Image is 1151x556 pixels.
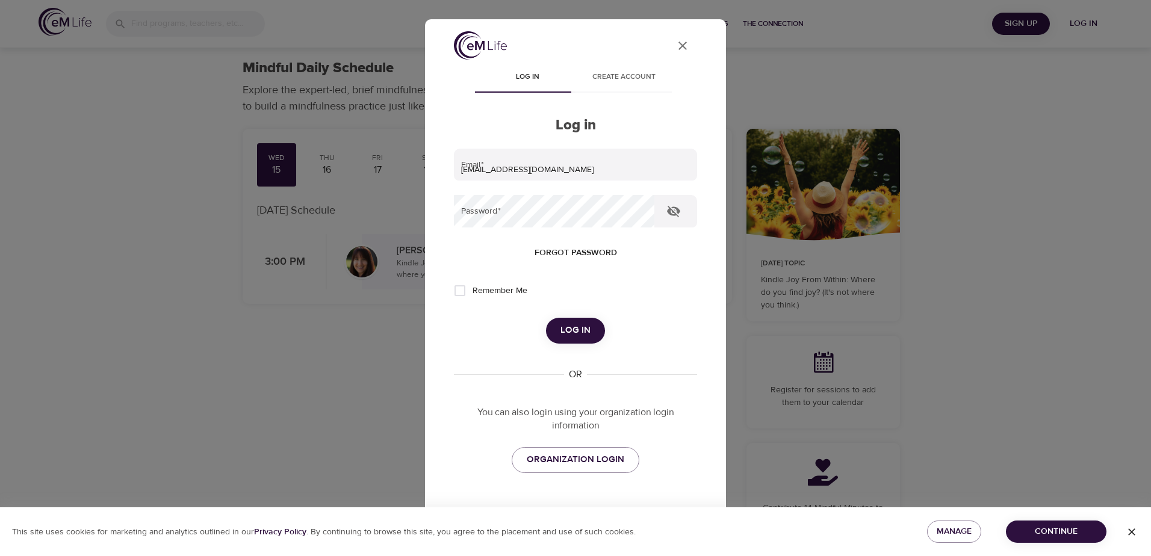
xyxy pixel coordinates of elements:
[583,71,665,84] span: Create account
[473,285,527,297] span: Remember Me
[937,524,972,539] span: Manage
[530,242,622,264] button: Forgot password
[564,368,587,381] div: OR
[560,323,591,338] span: Log in
[454,31,507,60] img: logo
[527,452,624,468] span: ORGANIZATION LOGIN
[668,31,697,60] button: close
[1016,524,1097,539] span: Continue
[486,71,568,84] span: Log in
[454,64,697,93] div: disabled tabs example
[535,246,617,261] span: Forgot password
[512,447,639,472] a: ORGANIZATION LOGIN
[546,318,605,343] button: Log in
[454,406,697,433] p: You can also login using your organization login information
[254,527,306,537] b: Privacy Policy
[454,117,697,134] h2: Log in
